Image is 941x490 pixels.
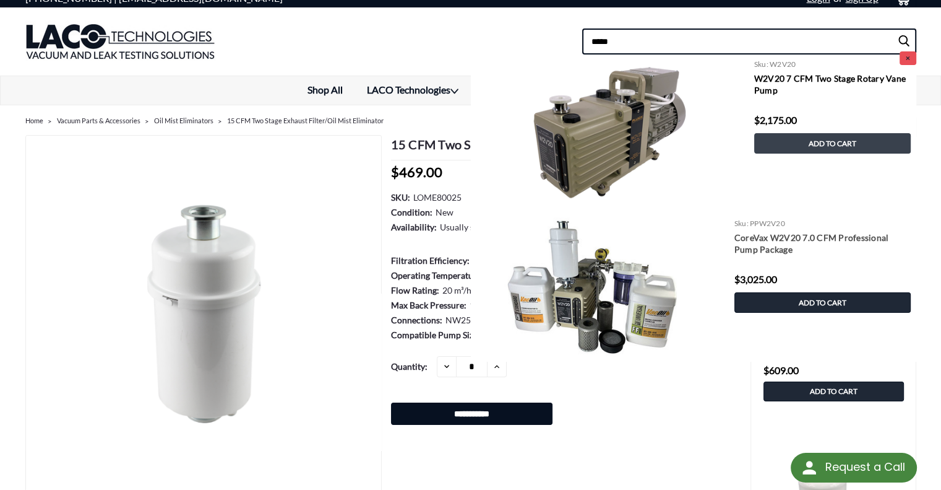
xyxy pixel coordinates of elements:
a: Close [900,51,916,65]
dt: Availability: [391,221,437,234]
label: Quantity: [391,356,428,377]
span: Add to Cart [799,293,846,312]
span: $3,025.00 [734,273,777,285]
img: 15 CFM Two Stage Exhaust Filter/Oil Mist Eliminator [25,195,382,433]
div: Request a Call [825,453,904,481]
dt: Max Back Pressure: [391,299,466,312]
dt: Condition: [391,206,432,219]
dd: 20 m³/hour [442,284,484,297]
img: CoreVax W2V20 7.0 CFM Professional Pump Package [471,214,728,359]
a: Oil Mist Eliminators [154,116,213,125]
a: 15 CFM Two Stage Exhaust Filter/Oil Mist Eliminator [227,116,384,125]
a: Home [25,116,43,125]
a: Shop All [296,76,355,103]
a: W2V20 7 CFM Two Stage Rotary Vane Pump [754,72,913,96]
span: $469.00 [391,164,442,180]
dt: Operating Temperature: [391,269,484,282]
dd: NW25 inlet and outlet [445,313,530,326]
a: CoreVax W2V20 7.0 CFM Professional Pump Package [734,232,913,255]
div: Request a Call [791,453,917,483]
dt: Flow Rating: [391,284,439,297]
span: W2V20 [770,59,796,69]
a: Add to Cart [734,292,911,313]
span: sku: [754,59,768,69]
a: LACO Technologies [355,76,471,105]
a: Add to Cart [754,133,911,154]
h1: 15 CFM Two Stage Exhaust Filter/Oil Mist Eliminator [391,135,735,160]
span: $609.00 [763,364,799,376]
span: sku: [734,219,749,228]
img: round button [799,458,819,478]
a: Vacuum Parts & Accessories [57,116,140,125]
span: Add to Cart [809,134,856,153]
span: $2,175.00 [754,114,797,126]
dd: LOME80025 [413,191,461,204]
span: × [906,55,910,62]
dt: SKU: [391,191,410,204]
span: PPW2V20 [750,219,785,228]
a: sku: PPW2V20 [734,219,785,228]
dt: Compatible Pump Size: [391,328,480,341]
dd: New [435,206,453,219]
dt: Connections: [391,313,442,326]
img: W2V20 7 CFM Two Stage Rotary Vane Pump [471,55,748,211]
dd: 12 psig (1.8 bar absolute) [469,299,564,312]
a: Add to Cart [763,382,904,401]
a: sku: W2V20 [754,59,796,69]
img: LACO Technologies [25,11,215,72]
dd: Usually ships same or next day [439,221,556,234]
dt: Filtration Efficiency: [391,254,470,267]
span: Add to Cart [810,387,857,396]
